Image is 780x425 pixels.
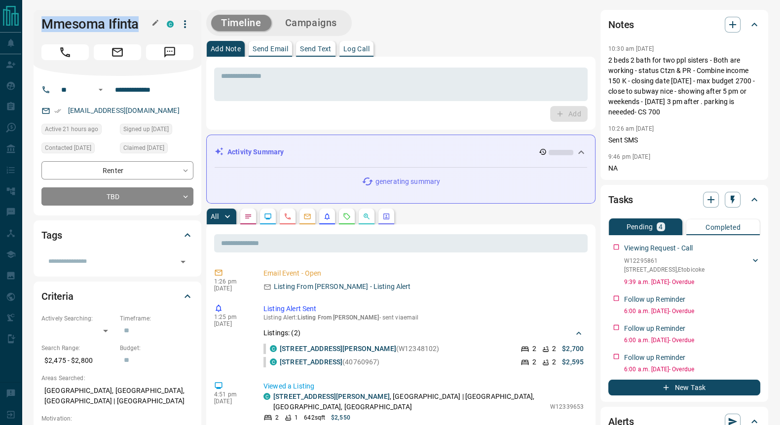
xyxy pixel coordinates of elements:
[270,358,277,365] div: condos.ca
[270,345,277,352] div: condos.ca
[624,294,685,305] p: Follow up Reminder
[120,142,193,156] div: Fri Aug 08 2025
[211,15,271,31] button: Timeline
[562,344,584,354] p: $2,700
[120,344,193,353] p: Budget:
[280,344,439,354] p: (W12348102)
[608,380,760,395] button: New Task
[297,314,379,321] span: Listing From [PERSON_NAME]
[532,344,536,354] p: 2
[120,314,193,323] p: Timeframe:
[211,213,219,220] p: All
[167,21,174,28] div: condos.ca
[331,413,350,422] p: $2,550
[608,153,650,160] p: 9:46 pm [DATE]
[552,357,556,367] p: 2
[562,357,584,367] p: $2,595
[264,212,272,220] svg: Lead Browsing Activity
[608,163,760,174] p: NA
[253,45,288,52] p: Send Email
[41,44,89,60] span: Call
[263,381,584,391] p: Viewed a Listing
[214,398,249,405] p: [DATE]
[94,44,141,60] span: Email
[295,413,298,422] p: 1
[532,357,536,367] p: 2
[275,413,279,422] p: 2
[146,44,193,60] span: Message
[608,17,634,33] h2: Notes
[41,314,115,323] p: Actively Searching:
[68,106,180,114] a: [EMAIL_ADDRESS][DOMAIN_NAME]
[120,124,193,138] div: Fri Aug 08 2025
[41,124,115,138] div: Fri Aug 15 2025
[41,227,62,243] h2: Tags
[214,278,249,285] p: 1:26 pm
[263,328,300,338] p: Listings: ( 2 )
[624,307,760,316] p: 6:00 a.m. [DATE] - Overdue
[123,124,169,134] span: Signed up [DATE]
[375,177,440,187] p: generating summary
[41,344,115,353] p: Search Range:
[41,187,193,206] div: TBD
[624,254,760,276] div: W12295861[STREET_ADDRESS],Etobicoke
[41,288,74,304] h2: Criteria
[608,55,760,117] p: 2 beds 2 bath for two ppl sisters - Both are working - status Ctzn & PR - Combine income 150 K - ...
[41,284,193,308] div: Criteria
[300,45,332,52] p: Send Text
[41,374,193,383] p: Areas Searched:
[214,314,249,320] p: 1:25 pm
[274,282,411,292] p: Listing From [PERSON_NAME] - Listing Alert
[550,402,584,411] p: W12339653
[659,223,663,230] p: 4
[608,188,760,212] div: Tasks
[41,142,115,156] div: Thu Aug 14 2025
[608,125,654,132] p: 10:26 am [DATE]
[280,358,342,366] a: [STREET_ADDRESS]
[363,212,371,220] svg: Opportunities
[626,223,653,230] p: Pending
[41,383,193,409] p: [GEOGRAPHIC_DATA], [GEOGRAPHIC_DATA], [GEOGRAPHIC_DATA] | [GEOGRAPHIC_DATA]
[263,304,584,314] p: Listing Alert Sent
[624,323,685,334] p: Follow up Reminder
[244,212,252,220] svg: Notes
[45,143,91,153] span: Contacted [DATE]
[624,256,705,265] p: W12295861
[45,124,98,134] span: Active 21 hours ago
[608,13,760,36] div: Notes
[273,392,390,400] a: [STREET_ADDRESS][PERSON_NAME]
[624,336,760,345] p: 6:00 a.m. [DATE] - Overdue
[273,391,545,412] p: , [GEOGRAPHIC_DATA] | [GEOGRAPHIC_DATA], [GEOGRAPHIC_DATA], [GEOGRAPHIC_DATA]
[382,212,390,220] svg: Agent Actions
[215,143,587,161] div: Activity Summary
[706,224,741,231] p: Completed
[280,345,396,353] a: [STREET_ADDRESS][PERSON_NAME]
[214,391,249,398] p: 4:51 pm
[280,357,379,367] p: (40760967)
[552,344,556,354] p: 2
[176,255,190,269] button: Open
[263,268,584,279] p: Email Event - Open
[41,161,193,179] div: Renter
[214,285,249,292] p: [DATE]
[263,393,270,400] div: condos.ca
[41,414,193,423] p: Motivation:
[214,320,249,327] p: [DATE]
[624,365,760,374] p: 6:00 a.m. [DATE] - Overdue
[211,45,241,52] p: Add Note
[624,265,705,274] p: [STREET_ADDRESS] , Etobicoke
[323,212,331,220] svg: Listing Alerts
[227,147,284,157] p: Activity Summary
[275,15,347,31] button: Campaigns
[284,212,292,220] svg: Calls
[41,223,193,247] div: Tags
[608,192,633,208] h2: Tasks
[624,243,693,253] p: Viewing Request - Call
[304,413,325,422] p: 642 sqft
[303,212,311,220] svg: Emails
[263,314,584,321] p: Listing Alert : - sent via email
[95,84,107,96] button: Open
[263,324,584,342] div: Listings: (2)
[41,353,115,369] p: $2,475 - $2,800
[624,278,760,286] p: 9:39 a.m. [DATE] - Overdue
